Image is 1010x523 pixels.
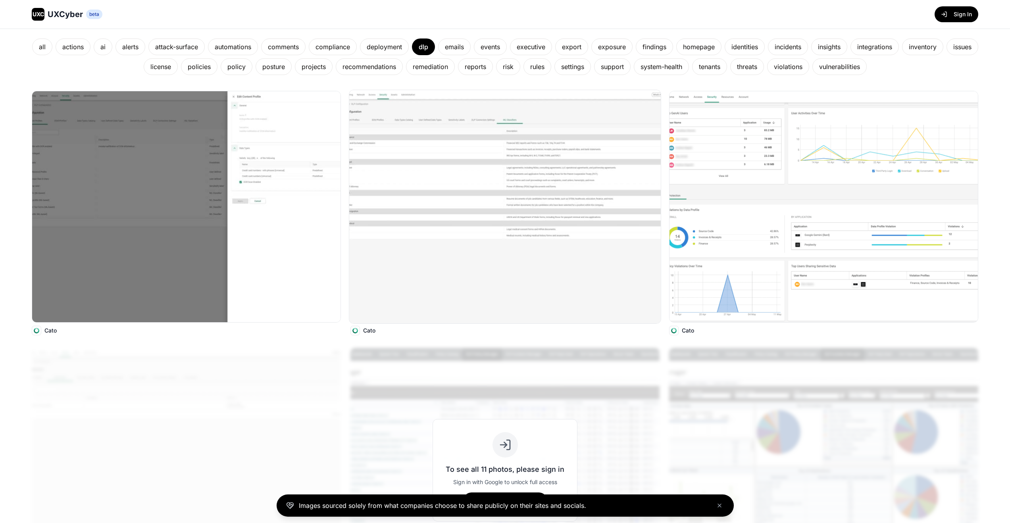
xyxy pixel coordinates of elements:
p: Cato [363,327,375,335]
div: emails [438,38,471,55]
span: UXC [33,10,44,18]
div: identities [725,38,765,55]
img: Image from Cato [349,90,661,323]
div: findings [636,38,673,55]
img: Image from Cato [669,91,978,322]
div: issues [947,38,978,55]
img: Image from Cato [32,91,341,322]
div: vulnerabilities [812,58,867,75]
div: rules [523,58,551,75]
div: posture [256,58,292,75]
img: Cato logo [32,326,41,335]
div: exposure [591,38,633,55]
div: support [594,58,631,75]
div: remediation [406,58,455,75]
div: export [555,38,588,55]
p: Cato [682,327,694,335]
div: violations [767,58,809,75]
div: integrations [850,38,899,55]
div: deployment [360,38,409,55]
img: Cato logo [669,326,678,335]
span: beta [86,10,102,19]
div: alerts [115,38,145,55]
div: actions [56,38,90,55]
p: To see all 11 photos, please sign in [446,464,564,475]
div: dlp [412,38,435,55]
div: all [32,38,52,55]
div: attack-surface [148,38,205,55]
div: comments [261,38,306,55]
div: reports [458,58,493,75]
div: automations [208,38,258,55]
p: Sign in with Google to unlock full access [446,478,564,486]
div: tenants [692,58,727,75]
p: Images sourced solely from what companies choose to share publicly on their sites and socials. [299,501,586,510]
button: Close banner [715,501,724,510]
div: compliance [309,38,357,55]
span: UXCyber [48,9,83,20]
div: insights [811,38,847,55]
div: ai [94,38,112,55]
div: settings [554,58,591,75]
div: risk [496,58,520,75]
div: inventory [902,38,943,55]
button: Sign In [935,6,978,22]
div: homepage [676,38,721,55]
div: license [144,58,178,75]
div: threats [730,58,764,75]
div: policy [221,58,252,75]
div: executive [510,38,552,55]
a: UXCUXCyberbeta [32,8,102,21]
p: Cato [44,327,57,335]
div: projects [295,58,333,75]
div: events [474,38,507,55]
img: Cato logo [351,326,360,335]
div: policies [181,58,217,75]
div: system-health [634,58,689,75]
div: incidents [768,38,808,55]
div: recommendations [336,58,403,75]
